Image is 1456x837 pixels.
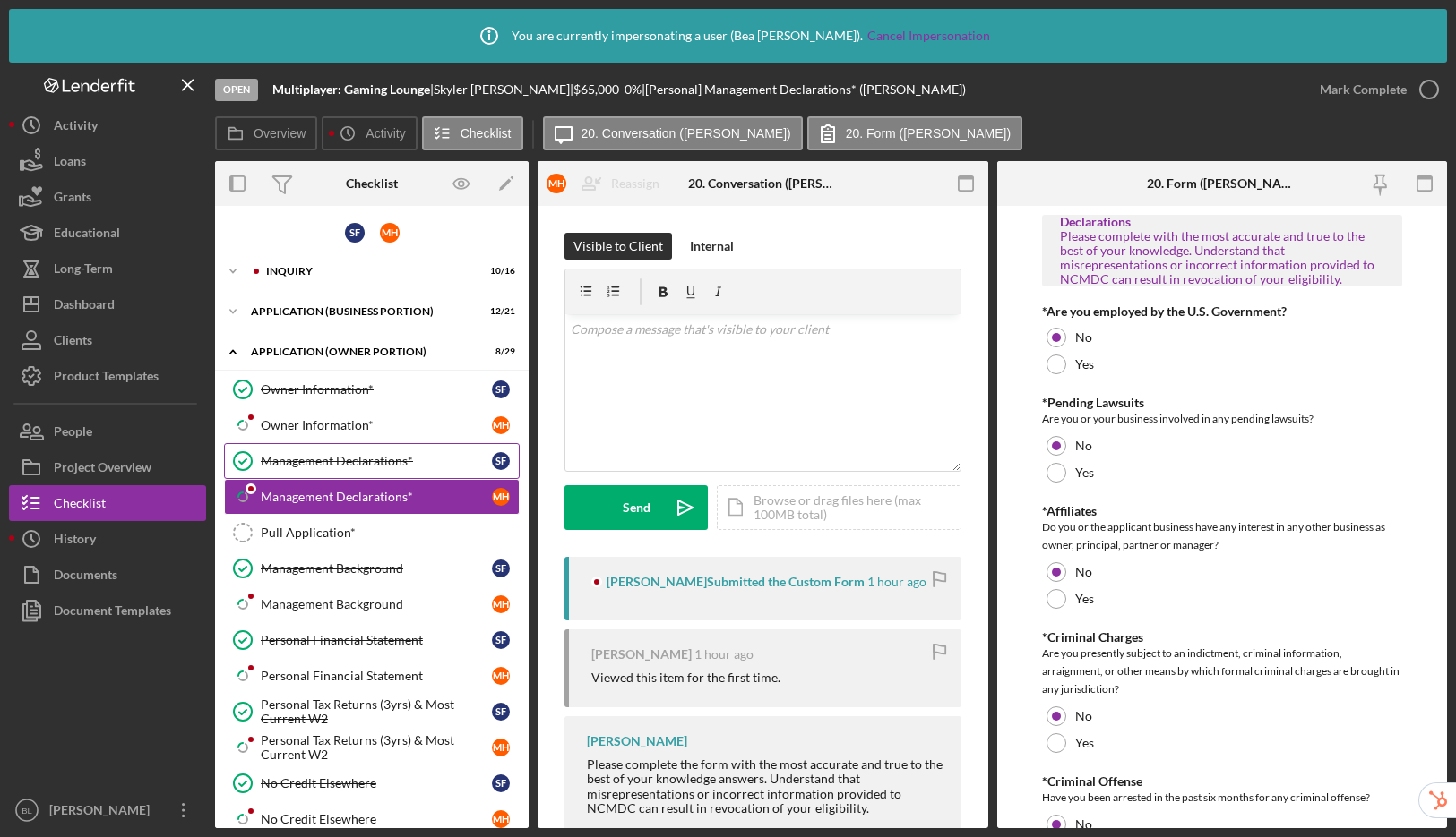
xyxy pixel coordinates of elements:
button: Documents [9,557,206,593]
div: Checklist [346,176,398,191]
div: Loans [54,143,86,184]
div: 10 / 16 [483,266,515,277]
button: Activity [322,116,417,150]
div: *Criminal Offense [1042,774,1402,789]
div: S F [492,774,510,792]
a: Personal Tax Returns (3yrs) & Most Current W2MH [224,730,520,765]
button: Overview [215,116,317,150]
div: Owner Information* [261,418,492,432]
label: Yes [1075,592,1094,606]
div: *Criminal Charges [1042,630,1402,645]
label: No [1075,439,1092,453]
label: Yes [1075,465,1094,480]
div: Please complete the form with the most accurate and true to the best of your knowledge answers. U... [587,757,943,815]
label: No [1075,817,1092,832]
label: 20. Conversation ([PERSON_NAME]) [582,126,791,141]
div: Checklist [54,485,106,525]
div: People [54,414,92,454]
time: 2025-09-12 18:10 [694,647,754,662]
a: Personal Financial StatementMH [224,658,520,694]
div: [PERSON_NAME] [45,792,161,833]
a: Management Declarations*SF [224,443,520,479]
div: [PERSON_NAME] [587,734,687,748]
time: 2025-09-12 18:11 [867,575,926,589]
div: Do you or the applicant business have any interest in any other business as owner, principal, par... [1042,518,1402,554]
div: *Pending Lawsuits [1042,396,1402,410]
div: M H [380,223,400,243]
label: No [1075,330,1092,345]
div: M H [492,810,510,828]
div: Have you been arrested in the past six months for any criminal offense? [1042,789,1402,807]
div: Dashboard [54,286,115,327]
div: Document Templates [54,593,171,633]
button: 20. Form ([PERSON_NAME]) [807,116,1022,150]
a: Loans [9,143,206,179]
div: You are currently impersonating a user ( Bea [PERSON_NAME] ). [467,13,990,58]
div: *Affiliates [1042,504,1402,518]
a: Owner Information*MH [224,407,520,443]
button: Clients [9,322,206,358]
a: Pull Application* [224,515,520,551]
div: M H [492,739,510,756]
button: Activity [9,107,206,143]
div: M H [492,595,510,613]
div: *Are you employed by the U.S. Government? [1042,304,1402,319]
div: M H [492,416,510,434]
div: 12 / 21 [483,306,515,317]
div: | [Personal] Management Declarations* ([PERSON_NAME]) [642,82,966,97]
button: History [9,521,206,557]
div: No Credit Elsewhere [261,812,492,826]
div: S F [492,380,510,398]
a: Personal Tax Returns (3yrs) & Most Current W2SF [224,694,520,730]
div: Activity [54,107,98,148]
div: 20. Conversation ([PERSON_NAME]) [688,176,839,191]
div: Are you or your business involved in any pending lawsuits? [1042,410,1402,428]
div: | [272,82,434,97]
a: No Credit ElsewhereMH [224,801,520,837]
a: Cancel Impersonation [867,29,990,43]
div: INQUIRY [266,266,470,277]
div: 8 / 29 [483,346,515,357]
div: Personal Financial Statement [261,669,492,683]
button: Document Templates [9,593,206,628]
a: Checklist [9,485,206,521]
div: Personal Tax Returns (3yrs) & Most Current W2 [261,697,492,726]
div: Management Declarations* [261,454,492,468]
div: S F [492,559,510,577]
label: Yes [1075,736,1094,750]
div: M H [492,488,510,506]
div: Owner Information* [261,382,492,397]
div: No Credit Elsewhere [261,776,492,790]
div: Mark Complete [1320,72,1407,107]
a: Management BackgroundMH [224,586,520,622]
div: Management Background [261,597,492,611]
div: Personal Tax Returns (3yrs) & Most Current W2 [261,733,492,762]
div: Internal [690,233,734,260]
label: Yes [1075,357,1094,372]
button: Long-Term [9,251,206,286]
a: No Credit ElsewhereSF [224,765,520,801]
button: Grants [9,179,206,215]
label: Activity [366,126,405,141]
label: 20. Form ([PERSON_NAME]) [846,126,1011,141]
button: Product Templates [9,358,206,394]
div: Skyler [PERSON_NAME] | [434,82,573,97]
a: Personal Financial StatementSF [224,622,520,658]
div: [PERSON_NAME] [591,647,692,662]
a: Dashboard [9,286,206,322]
div: S F [492,452,510,470]
div: Long-Term [54,251,113,291]
div: M H [492,667,510,685]
div: Educational [54,215,120,255]
a: Educational [9,215,206,251]
div: Management Declarations* [261,490,492,504]
button: Mark Complete [1302,72,1447,107]
label: Overview [254,126,306,141]
button: 20. Conversation ([PERSON_NAME]) [543,116,803,150]
a: Project Overview [9,449,206,485]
